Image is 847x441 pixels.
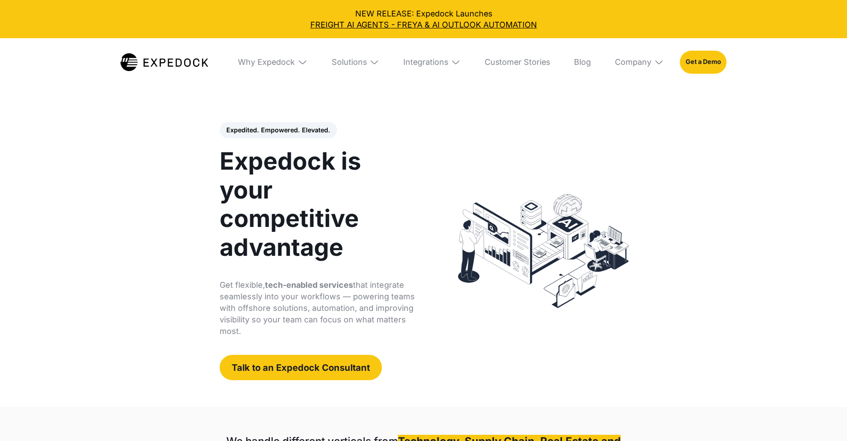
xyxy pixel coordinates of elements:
[680,51,727,74] a: Get a Demo
[220,355,382,380] a: Talk to an Expedock Consultant
[8,8,839,30] div: NEW RELEASE: Expedock Launches
[332,57,367,67] div: Solutions
[8,19,839,30] a: FREIGHT AI AGENTS - FREYA & AI OUTLOOK AUTOMATION
[566,38,599,86] a: Blog
[265,280,353,290] strong: tech-enabled services
[220,279,417,337] p: Get flexible, that integrate seamlessly into your workflows — powering teams with offshore soluti...
[477,38,558,86] a: Customer Stories
[238,57,295,67] div: Why Expedock
[615,57,651,67] div: Company
[220,147,417,262] h1: Expedock is your competitive advantage
[403,57,448,67] div: Integrations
